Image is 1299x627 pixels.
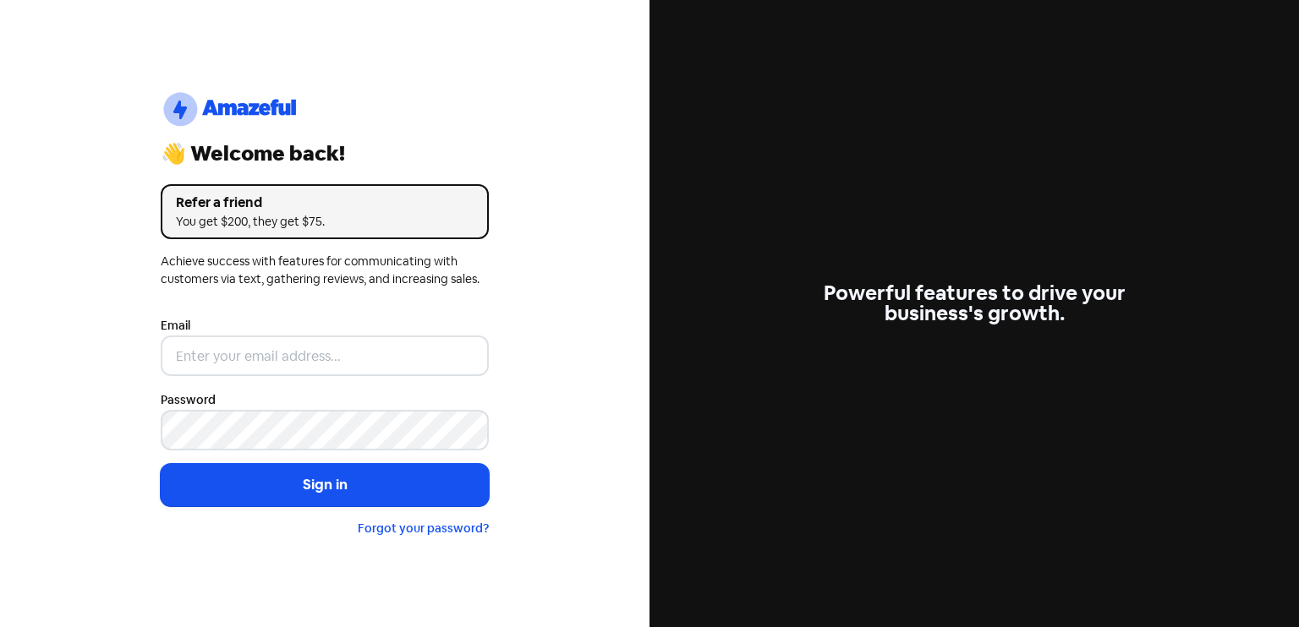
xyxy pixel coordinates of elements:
div: Achieve success with features for communicating with customers via text, gathering reviews, and i... [161,253,489,288]
input: Enter your email address... [161,335,489,376]
label: Password [161,391,216,409]
div: Powerful features to drive your business's growth. [810,283,1138,324]
label: Email [161,317,190,335]
div: You get $200, they get $75. [176,213,474,231]
div: 👋 Welcome back! [161,144,489,164]
div: Refer a friend [176,193,474,213]
button: Sign in [161,464,489,506]
a: Forgot your password? [358,521,489,536]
